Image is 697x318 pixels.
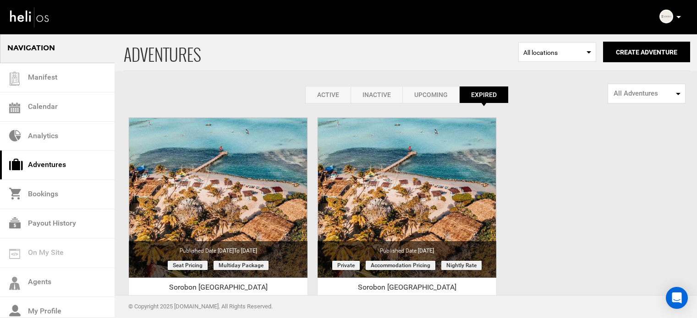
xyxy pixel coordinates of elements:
img: on_my_site.svg [9,249,20,259]
a: Expired [459,86,509,103]
div: Sorobon [GEOGRAPHIC_DATA] [129,282,307,296]
span: Multiday package [214,261,269,270]
a: Inactive [351,86,402,103]
button: All Adventures [608,84,686,103]
img: calendar.svg [9,102,20,113]
span: All Adventures [614,89,674,98]
span: to [DATE] [234,248,257,254]
button: Create Adventure [603,42,690,62]
img: agents-icon.svg [9,277,20,290]
span: Select box activate [518,42,596,62]
div: Sorobon [GEOGRAPHIC_DATA] [318,282,496,296]
span: Nightly rate [441,261,482,270]
span: [DATE] [418,248,434,254]
a: Active [305,86,351,103]
span: Private [332,261,360,270]
img: 5c7da5aa28ceef697a9957b3d879b2b3.png [659,10,673,23]
span: Seat Pricing [168,261,208,270]
span: All locations [523,48,591,57]
img: heli-logo [9,5,50,29]
img: guest-list.svg [8,72,22,86]
div: Open Intercom Messenger [666,287,688,309]
div: Published Date: [318,241,496,255]
div: Published Date: [129,241,307,255]
a: Upcoming [402,86,459,103]
span: Accommodation Pricing [366,261,435,270]
span: ADVENTURES [124,33,518,70]
span: [DATE] [218,248,257,254]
